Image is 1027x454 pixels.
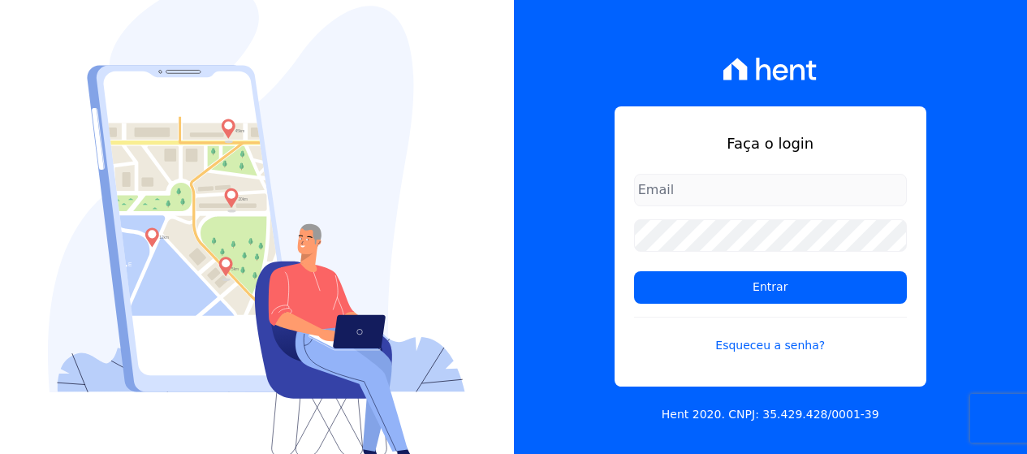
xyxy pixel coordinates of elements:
input: Entrar [634,271,907,304]
p: Hent 2020. CNPJ: 35.429.428/0001-39 [662,406,879,423]
a: Esqueceu a senha? [634,317,907,354]
h1: Faça o login [634,132,907,154]
input: Email [634,174,907,206]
